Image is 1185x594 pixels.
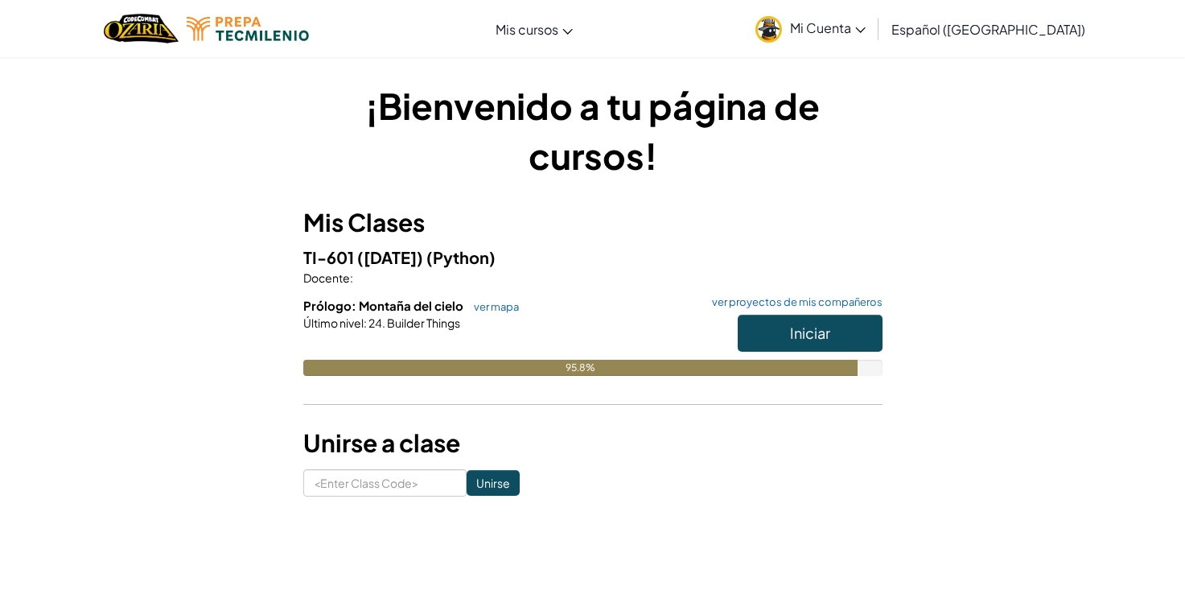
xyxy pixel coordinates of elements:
span: Mis cursos [496,21,558,38]
h3: Unirse a clase [303,425,883,461]
span: Mi Cuenta [790,19,866,36]
a: ver mapa [466,300,519,313]
img: Home [104,12,179,45]
span: Docente [303,270,350,285]
input: <Enter Class Code> [303,469,467,497]
span: Prólogo: Montaña del cielo [303,298,466,313]
h3: Mis Clases [303,204,883,241]
button: Iniciar [738,315,883,352]
span: : [364,316,367,330]
input: Unirse [467,470,520,496]
span: TI-601 ([DATE]) [303,247,426,267]
img: Tecmilenio logo [187,17,309,41]
span: Último nivel [303,316,364,330]
a: Ozaria by CodeCombat logo [104,12,179,45]
span: (Python) [426,247,496,267]
a: Mi Cuenta [747,3,874,54]
span: Iniciar [790,324,830,342]
img: avatar [755,16,782,43]
a: Mis cursos [488,7,581,51]
a: ver proyectos de mis compañeros [704,297,883,307]
span: 24. [367,316,385,330]
span: Builder Things [385,316,460,330]
a: Español ([GEOGRAPHIC_DATA]) [883,7,1093,51]
div: 95.8% [303,360,858,376]
h1: ¡Bienvenido a tu página de cursos! [303,80,883,180]
span: Español ([GEOGRAPHIC_DATA]) [891,21,1085,38]
span: : [350,270,353,285]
